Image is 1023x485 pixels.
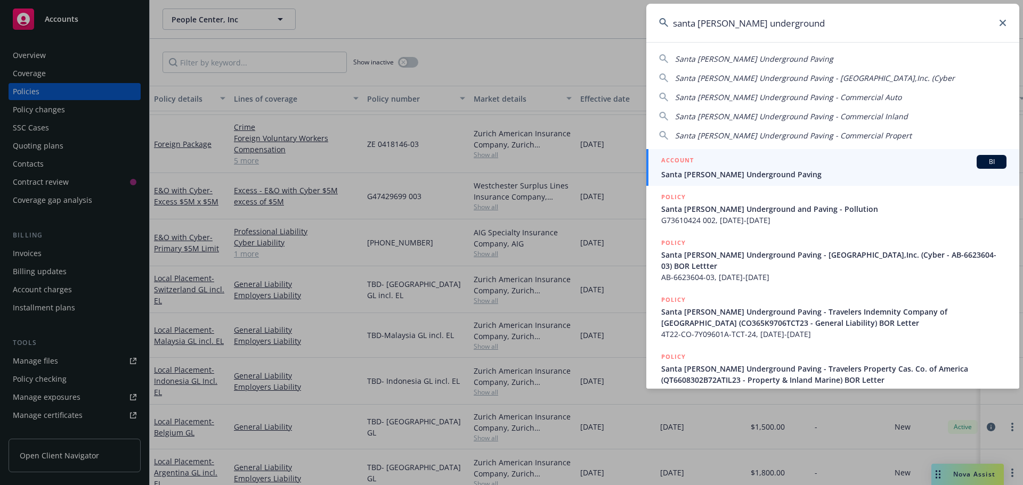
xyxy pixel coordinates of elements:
[661,249,1006,272] span: Santa [PERSON_NAME] Underground Paving - [GEOGRAPHIC_DATA],Inc. (Cyber - AB-6623604-03) BOR Lettter
[675,130,912,141] span: Santa [PERSON_NAME] Underground Paving - Commercial Propert
[646,4,1019,42] input: Search...
[646,289,1019,346] a: POLICYSanta [PERSON_NAME] Underground Paving - Travelers Indemnity Company of [GEOGRAPHIC_DATA] (...
[661,169,1006,180] span: Santa [PERSON_NAME] Underground Paving
[675,92,902,102] span: Santa [PERSON_NAME] Underground Paving - Commercial Auto
[661,203,1006,215] span: Santa [PERSON_NAME] Underground and Paving - Pollution
[646,346,1019,402] a: POLICYSanta [PERSON_NAME] Underground Paving - Travelers Property Cas. Co. of America (QT6608302B...
[661,306,1006,328] span: Santa [PERSON_NAME] Underground Paving - Travelers Indemnity Company of [GEOGRAPHIC_DATA] (CO365K...
[661,215,1006,226] span: G73610424 002, [DATE]-[DATE]
[646,232,1019,289] a: POLICYSanta [PERSON_NAME] Underground Paving - [GEOGRAPHIC_DATA],Inc. (Cyber - AB-6623604-03) BOR...
[661,237,686,248] h5: POLICY
[661,192,686,202] h5: POLICY
[646,149,1019,186] a: ACCOUNTBISanta [PERSON_NAME] Underground Paving
[675,111,908,121] span: Santa [PERSON_NAME] Underground Paving - Commercial Inland
[661,328,1006,340] span: 4T22-CO-7Y09601A-TCT-24, [DATE]-[DATE]
[661,294,686,305] h5: POLICY
[675,73,955,83] span: Santa [PERSON_NAME] Underground Paving - [GEOGRAPHIC_DATA],Inc. (Cyber
[661,351,686,362] h5: POLICY
[675,54,833,64] span: Santa [PERSON_NAME] Underground Paving
[661,155,694,168] h5: ACCOUNT
[646,186,1019,232] a: POLICYSanta [PERSON_NAME] Underground and Paving - PollutionG73610424 002, [DATE]-[DATE]
[981,157,1002,167] span: BI
[661,363,1006,385] span: Santa [PERSON_NAME] Underground Paving - Travelers Property Cas. Co. of America (QT6608302B72ATIL...
[661,385,1006,397] span: QT-660-6Y952563-TIL-24, [DATE]-[DATE]
[661,272,1006,283] span: AB-6623604-03, [DATE]-[DATE]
